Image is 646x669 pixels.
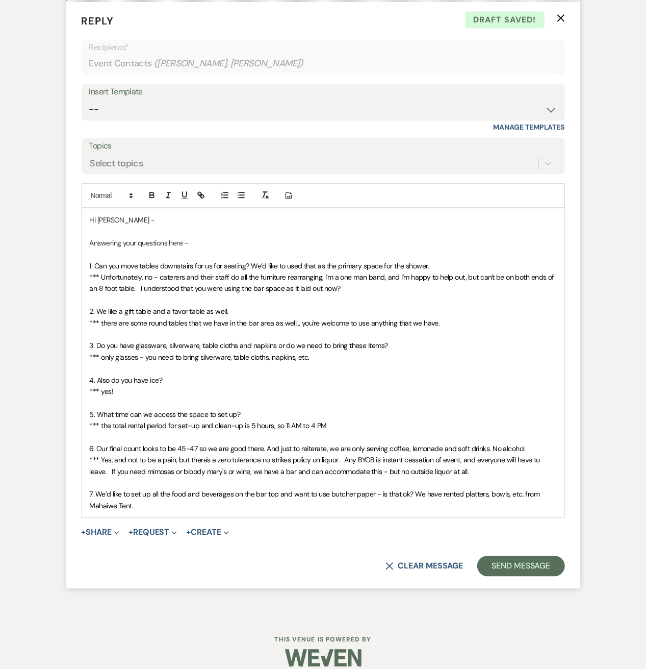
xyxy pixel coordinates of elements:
[90,444,526,453] span: 6. Our final count looks to be 45-47 so we are good there. And just to reiterate, we are only ser...
[90,261,429,270] span: 1. Can you move tables downstairs for us for seating? We’d like to used that as the primary space...
[90,421,327,430] span: *** the total rental period for set-up and clean-up is 5 hours, so 11 AM to 4 PM
[466,11,545,29] span: Draft saved!
[82,528,120,536] button: Share
[186,528,228,536] button: Create
[186,528,191,536] span: +
[90,410,241,419] span: 5. What time can we access the space to set up?
[90,455,542,476] span: *** Yes, and not to be a pain, but there's a zero tolerance no strikes policy on liquor. Any BYOB...
[494,122,565,132] a: Manage Templates
[385,562,463,570] button: Clear message
[154,57,304,70] span: ( [PERSON_NAME], [PERSON_NAME] )
[477,556,564,576] button: Send Message
[82,14,114,28] span: Reply
[89,54,557,73] div: Event Contacts
[89,41,557,54] p: Recipients*
[128,528,133,536] span: +
[90,157,143,170] div: Select topics
[90,341,388,350] span: 3. Do you have glassware, silverware, table cloths and napkins or do we need to bring these items?
[89,139,557,154] label: Topics
[90,307,228,316] span: 2. We like a gift table and a favor table as well.
[90,272,556,293] span: *** Unfortunately, no - caterers and their staff do all the furniture rearranging, I'm a one man ...
[90,353,309,362] span: *** only glasses - you need to bring silverware, table cloths, napkins, etc.
[82,528,86,536] span: +
[90,376,163,385] span: 4. Also do you have ice?
[90,214,557,226] p: Hi [PERSON_NAME] -
[89,85,557,100] div: Insert Template
[90,489,541,510] span: 7. We’d like to set up all the food and beverages on the bar top and want to use butcher paper - ...
[128,528,177,536] button: Request
[90,318,440,328] span: *** there are some round tables that we have in the bar area as well... you're welcome to use any...
[90,237,557,249] p: Answering your questions here -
